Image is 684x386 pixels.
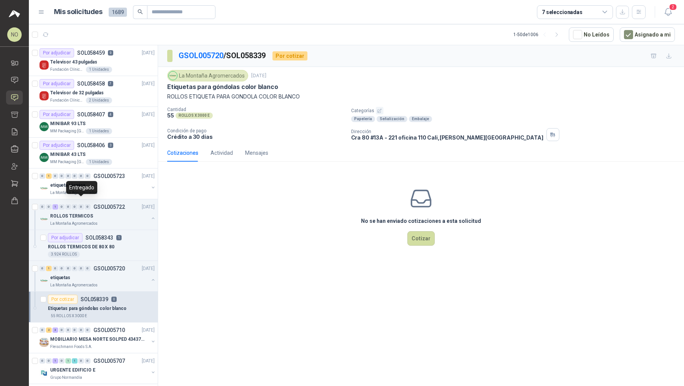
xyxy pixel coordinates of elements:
[93,327,125,333] p: GSOL005710
[85,327,90,333] div: 0
[29,107,158,138] a: Por adjudicarSOL0584074[DATE] Company LogoMINIBAR 93 LTSMM Packaging [GEOGRAPHIC_DATA]1 Unidades
[179,51,223,60] a: GSOL005720
[245,149,268,157] div: Mensajes
[142,111,155,118] p: [DATE]
[78,173,84,179] div: 0
[40,264,156,288] a: 0 1 0 0 0 0 0 0 GSOL005720[DATE] Company LogoetiquetasLa Montaña Agromercados
[93,358,125,364] p: GSOL005707
[85,235,113,240] p: SOL058343
[167,133,345,140] p: Crédito a 30 días
[78,266,84,271] div: 0
[86,128,112,134] div: 1 Unidades
[40,338,49,347] img: Company Logo
[50,213,93,220] p: ROLLOS TERMICOS
[513,29,563,41] div: 1 - 50 de 1006
[52,358,58,364] div: 1
[46,204,52,210] div: 0
[72,173,78,179] div: 0
[108,50,113,56] p: 9
[59,173,65,179] div: 0
[65,327,71,333] div: 0
[40,327,45,333] div: 0
[169,71,177,80] img: Company Logo
[93,173,125,179] p: GSOL005723
[86,97,112,103] div: 2 Unidades
[179,50,266,62] p: / SOL058339
[65,173,71,179] div: 0
[50,128,84,134] p: MM Packaging [GEOGRAPHIC_DATA]
[50,221,98,227] p: La Montaña Agromercados
[167,107,345,112] p: Cantidad
[142,203,155,211] p: [DATE]
[40,153,49,162] img: Company Logo
[46,266,52,271] div: 1
[77,112,105,117] p: SOL058407
[40,79,74,88] div: Por adjudicar
[29,45,158,76] a: Por adjudicarSOL0584599[DATE] Company LogoTelevisor 43 pulgadasFundación Clínica Shaio1 Unidades
[40,214,49,224] img: Company Logo
[50,67,84,73] p: Fundación Clínica Shaio
[109,8,127,17] span: 1689
[40,326,156,350] a: 0 2 3 0 0 0 0 0 GSOL005710[DATE] Company LogoMOBILIARIO MESA NORTE SOLPED 4343782Fleischmann Food...
[142,80,155,87] p: [DATE]
[40,172,156,196] a: 0 1 0 0 0 0 0 0 GSOL005723[DATE] Company Logoetiqueta térmicaLa Montaña Agromercados
[50,375,82,381] p: Grupo Normandía
[167,92,675,101] p: ROLLOS ETIQUETA PARA GONDOLA COLOR BLANCO
[167,83,278,91] p: Etiquetas para góndolas color blanco
[50,120,85,127] p: MINIBAR 93 LTS
[86,159,112,165] div: 1 Unidades
[48,233,82,242] div: Por adjudicar
[40,122,49,131] img: Company Logo
[52,327,58,333] div: 3
[142,327,155,334] p: [DATE]
[50,59,97,66] p: Televisor 43 pulgadas
[86,67,112,73] div: 1 Unidades
[569,27,614,42] button: No Leídos
[40,110,74,119] div: Por adjudicar
[167,128,345,133] p: Condición de pago
[72,358,78,364] div: 1
[48,295,78,304] div: Por cotizar
[52,204,58,210] div: 1
[48,251,80,257] div: 3.924 ROLLOS
[40,356,156,381] a: 0 0 1 0 1 1 0 0 GSOL005707[DATE] Company LogoURGENTE EDIFICIO EGrupo Normandía
[40,141,74,150] div: Por adjudicar
[116,235,122,240] p: 1
[29,292,158,322] a: Por cotizarSOL0583390Etiquetas para góndolas color blanco55 ROLLOS X 3000 E
[361,217,481,225] h3: No se han enviado cotizaciones a esta solicitud
[407,231,435,246] button: Cotizar
[50,182,85,189] p: etiqueta térmica
[176,113,213,119] div: ROLLOS X 3000 E
[40,48,74,57] div: Por adjudicar
[211,149,233,157] div: Actividad
[59,358,65,364] div: 0
[72,327,78,333] div: 0
[59,204,65,210] div: 0
[9,9,20,18] img: Logo peakr
[48,243,114,251] p: ROLLOS TERMICOS DE 80 X 80
[138,9,143,14] span: search
[7,27,22,42] div: NO
[620,27,675,42] button: Asignado a mi
[78,204,84,210] div: 0
[59,327,65,333] div: 0
[351,134,543,141] p: Cra 80 #13A - 221 oficina 110 Cali , [PERSON_NAME][GEOGRAPHIC_DATA]
[167,70,248,81] div: La Montaña Agromercados
[50,367,95,374] p: URGENTE EDIFICIO E
[85,266,90,271] div: 0
[46,358,52,364] div: 0
[111,297,117,302] p: 0
[54,6,103,17] h1: Mis solicitudes
[272,51,307,60] div: Por cotizar
[351,129,543,134] p: Dirección
[142,49,155,57] p: [DATE]
[72,266,78,271] div: 0
[65,204,71,210] div: 0
[50,159,84,165] p: MM Packaging [GEOGRAPHIC_DATA]
[52,173,58,179] div: 0
[377,116,407,122] div: Señalización
[40,173,45,179] div: 0
[77,81,105,86] p: SOL058458
[251,72,266,79] p: [DATE]
[78,327,84,333] div: 0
